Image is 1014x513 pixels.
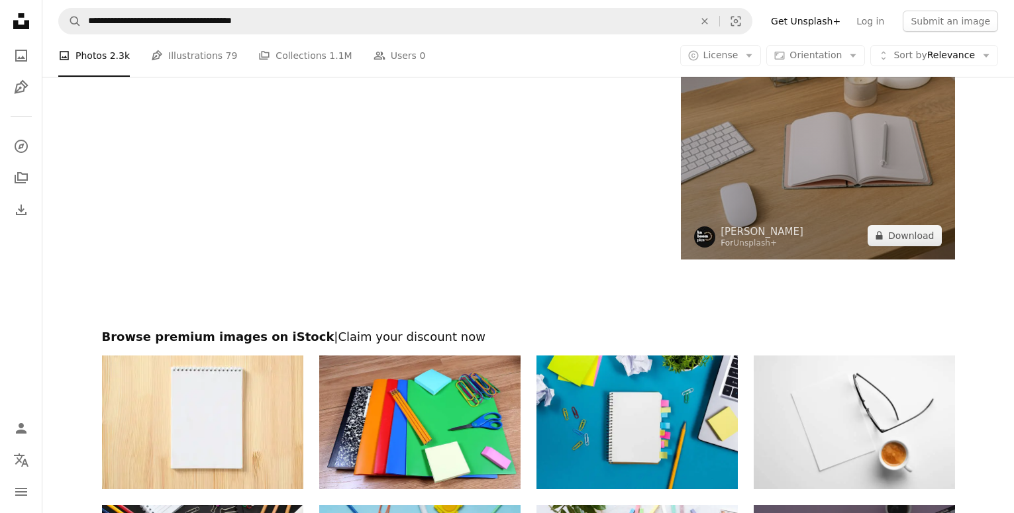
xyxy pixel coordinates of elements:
a: Log in [848,11,892,32]
span: Orientation [789,50,842,60]
a: Collections [8,165,34,191]
span: Relevance [893,49,975,62]
img: Back to School [319,355,521,490]
a: Explore [8,133,34,160]
button: License [680,45,762,66]
div: For [721,238,803,249]
span: License [703,50,738,60]
a: Unsplash+ [733,238,777,248]
a: Photos [8,42,34,69]
img: Go to Karolina Grabowska's profile [694,226,715,248]
button: Menu [8,479,34,505]
a: Download History [8,197,34,223]
img: Empty notepad with school accessories on wooden table. Back to school concept [102,355,303,490]
button: Search Unsplash [59,9,81,34]
a: Home — Unsplash [8,8,34,37]
img: Empty paper mockup on white background [754,355,955,490]
button: Orientation [766,45,865,66]
span: 1.1M [329,48,352,63]
span: | Claim your discount now [334,330,485,344]
a: Log in / Sign up [8,415,34,442]
button: Language [8,447,34,473]
button: Sort byRelevance [870,45,998,66]
span: Sort by [893,50,927,60]
button: Visual search [720,9,752,34]
span: 0 [419,48,425,63]
a: Users 0 [374,34,426,77]
button: Download [868,225,942,246]
a: Collections 1.1M [258,34,352,77]
a: Illustrations 79 [151,34,237,77]
a: Illustrations [8,74,34,101]
a: Get Unsplash+ [763,11,848,32]
form: Find visuals sitewide [58,8,752,34]
img: Office table desk with set of colorful supplies, white blank [536,355,738,490]
button: Submit an image [903,11,998,32]
button: Clear [690,9,719,34]
span: 79 [226,48,238,63]
a: [PERSON_NAME] [721,225,803,238]
h2: Browse premium images on iStock [102,329,955,345]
